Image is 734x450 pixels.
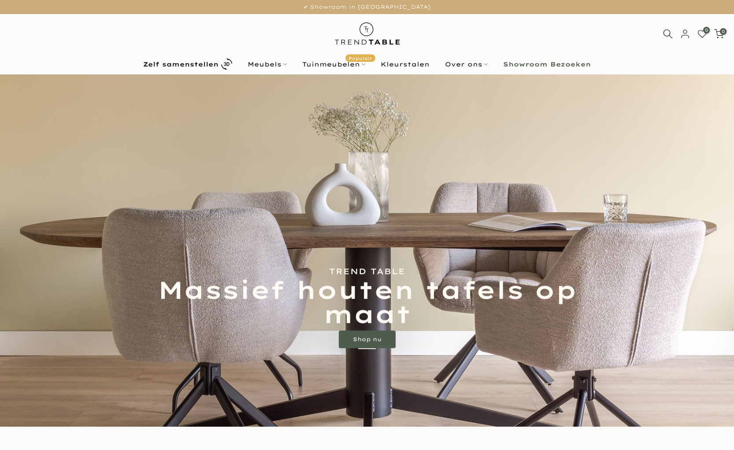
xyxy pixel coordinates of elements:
[437,59,496,70] a: Over ons
[295,59,373,70] a: TuinmeubelenPopulair
[714,29,724,39] a: 0
[720,28,727,35] span: 0
[503,61,591,67] b: Showroom Bezoeken
[136,56,240,72] a: Zelf samenstellen
[329,14,406,53] img: trend-table
[143,61,219,67] b: Zelf samenstellen
[345,54,375,62] span: Populair
[240,59,295,70] a: Meubels
[496,59,599,70] a: Showroom Bezoeken
[373,59,437,70] a: Kleurstalen
[11,2,723,12] p: ✔ Showroom in [GEOGRAPHIC_DATA]
[697,29,707,39] a: 0
[339,331,396,348] a: Shop nu
[703,27,710,33] span: 0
